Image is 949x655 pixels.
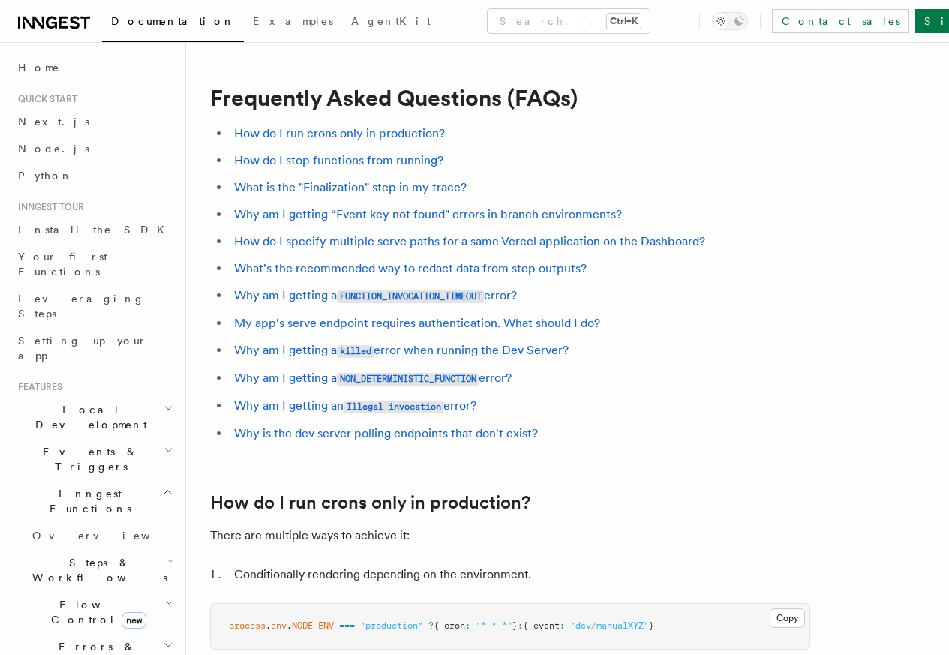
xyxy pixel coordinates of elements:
a: Overview [26,522,176,549]
span: Events & Triggers [12,444,164,474]
code: Illegal invocation [344,401,443,413]
button: Events & Triggers [12,438,176,480]
span: Inngest Functions [12,486,162,516]
span: { event [523,620,560,631]
code: killed [337,345,374,358]
a: Node.js [12,135,176,162]
code: FUNCTION_INVOCATION_TIMEOUT [337,290,484,303]
a: What's the recommended way to redact data from step outputs? [234,261,587,275]
span: Next.js [18,116,89,128]
span: Flow Control [26,597,165,627]
button: Local Development [12,396,176,438]
span: Overview [32,530,187,542]
a: Why am I getting akillederror when running the Dev Server? [234,343,569,357]
kbd: Ctrl+K [607,14,641,29]
a: Why am I getting aNON_DETERMINISTIC_FUNCTIONerror? [234,371,512,385]
span: Features [12,381,62,393]
a: How do I run crons only in production? [210,492,530,513]
span: Your first Functions [18,251,107,278]
p: There are multiple ways to achieve it: [210,525,810,546]
span: Node.js [18,143,89,155]
a: What is the "Finalization" step in my trace? [234,180,467,194]
span: "dev/manualXYZ" [570,620,649,631]
span: Setting up your app [18,335,147,362]
span: : [518,620,523,631]
a: Examples [244,5,342,41]
a: Setting up your app [12,327,176,369]
span: NODE_ENV [292,620,334,631]
span: Inngest tour [12,201,84,213]
span: Steps & Workflows [26,555,167,585]
span: { cron [434,620,465,631]
a: Home [12,54,176,81]
span: Documentation [111,15,235,27]
span: Leveraging Steps [18,293,145,320]
span: Examples [253,15,333,27]
button: Flow Controlnew [26,591,176,633]
span: } [649,620,654,631]
span: } [512,620,518,631]
span: Install the SDK [18,224,173,236]
button: Toggle dark mode [712,12,748,30]
span: process [229,620,266,631]
span: . [287,620,292,631]
span: . [266,620,271,631]
span: ? [428,620,434,631]
span: "production" [360,620,423,631]
a: Python [12,162,176,189]
button: Inngest Functions [12,480,176,522]
a: Contact sales [772,9,909,33]
a: How do I run crons only in production? [234,126,445,140]
a: AgentKit [342,5,440,41]
a: Why is the dev server polling endpoints that don't exist? [234,426,538,440]
span: Home [18,60,60,75]
button: Search...Ctrl+K [488,9,650,33]
span: Local Development [12,402,164,432]
span: : [560,620,565,631]
a: Leveraging Steps [12,285,176,327]
a: Why am I getting “Event key not found" errors in branch environments? [234,207,622,221]
span: env [271,620,287,631]
span: new [122,612,146,629]
span: Quick start [12,93,77,105]
a: Your first Functions [12,243,176,285]
a: My app's serve endpoint requires authentication. What should I do? [234,316,600,330]
li: Conditionally rendering depending on the environment. [230,564,810,585]
code: NON_DETERMINISTIC_FUNCTION [337,373,479,386]
a: Install the SDK [12,216,176,243]
a: How do I specify multiple serve paths for a same Vercel application on the Dashboard? [234,234,705,248]
a: Documentation [102,5,244,42]
button: Copy [770,608,805,628]
span: === [339,620,355,631]
span: AgentKit [351,15,431,27]
a: Why am I getting aFUNCTION_INVOCATION_TIMEOUTerror? [234,288,517,302]
a: How do I stop functions from running? [234,153,443,167]
span: Python [18,170,73,182]
h1: Frequently Asked Questions (FAQs) [210,84,810,111]
a: Next.js [12,108,176,135]
a: Why am I getting anIllegal invocationerror? [234,398,476,413]
span: : [465,620,470,631]
button: Steps & Workflows [26,549,176,591]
